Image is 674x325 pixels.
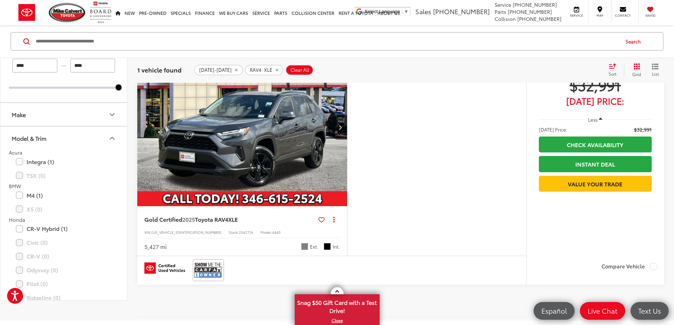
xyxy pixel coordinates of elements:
span: Parts [495,8,506,15]
div: Model & Trim [108,134,116,142]
span: Live Chat [584,306,621,315]
label: Pilot (0) [16,278,111,290]
button: Grid View [624,63,646,77]
span: $32,991 [539,76,652,94]
img: CarFax One Owner [194,261,223,279]
span: XLE [228,215,238,223]
span: [PHONE_NUMBER] [517,15,561,22]
span: Acura [9,149,22,156]
div: 2025 Toyota RAV4 XLE 0 [137,48,348,206]
span: Magnetic Gray Metallic [301,243,308,250]
span: Int. [333,243,340,250]
div: Model & Trim [12,135,46,141]
span: Contact [615,13,631,18]
button: Model & TrimModel & Trim [0,127,128,150]
label: TSX (0) [16,169,111,182]
button: Clear All [286,65,313,75]
img: 2025 Toyota RAV4 XLE [137,48,348,207]
span: Sales [415,7,431,16]
div: Make [108,110,116,118]
span: [DATE] Price: [539,97,652,104]
button: MakeMake [0,103,128,126]
span: Español [538,306,570,315]
span: $32,991 [634,126,652,133]
span: Less [588,116,598,123]
span: [PHONE_NUMBER] [508,8,552,15]
span: Clear All [290,67,309,73]
span: Black [324,243,331,250]
label: Ridgeline (0) [16,291,111,304]
span: Text Us [635,306,664,315]
a: Check Availability [539,137,652,152]
span: BMW [9,182,21,190]
a: Instant Deal [539,156,652,172]
span: [US_VEHICLE_IDENTIFICATION_NUMBER] [151,230,221,235]
button: Select sort value [605,63,624,77]
img: Toyota Certified Used Vehicles [144,262,185,274]
span: — [59,63,68,69]
button: remove RAV4: XLE [245,65,283,75]
label: Compare Vehicle [601,263,657,270]
span: [PHONE_NUMBER] [433,7,490,16]
span: RAV4: XLE [250,67,272,73]
button: Next image [333,115,347,140]
span: [PHONE_NUMBER] [513,1,557,8]
span: Gold Certified [144,215,182,223]
span: 4440 [272,230,281,235]
span: Grid [632,71,641,77]
span: List [652,71,659,77]
span: 2025 [182,215,195,223]
button: Search [619,33,651,50]
label: X5 (0) [16,203,111,215]
span: Ext. [310,243,318,250]
a: Live Chat [580,302,625,320]
a: Gold Certified2025Toyota RAV4XLE [144,215,316,223]
button: Actions [328,213,340,226]
span: ▼ [404,9,409,14]
label: CR-V Hybrid (1) [16,222,111,235]
span: dropdown dots [333,216,335,222]
label: CR-V (0) [16,250,111,262]
a: 2025 Toyota RAV4 XLE2025 Toyota RAV4 XLE2025 Toyota RAV4 XLE2025 Toyota RAV4 XLE [137,48,348,206]
label: Integra (1) [16,156,111,168]
input: Search by Make, Model, or Keyword [35,33,619,50]
span: VIN: [144,230,151,235]
span: [DATE]-[DATE] [199,67,232,73]
span: [DATE] Price: [539,126,567,133]
span: Service [495,1,511,8]
button: remove 2025-2025 [194,65,243,75]
button: List View [646,63,664,77]
a: Text Us [630,302,669,320]
input: maximum [70,59,115,72]
span: Honda [9,216,25,223]
div: 5,427 mi [144,243,167,251]
label: Civic (0) [16,236,111,249]
span: Service [569,13,584,18]
input: minimum [12,59,57,72]
span: Map [592,13,607,18]
button: Less [585,113,606,126]
span: Toyota RAV4 [195,215,228,223]
span: Sort [609,71,616,77]
img: Mike Calvert Toyota [49,3,86,22]
span: 254271A [239,230,253,235]
a: Español [534,302,575,320]
span: Stock: [229,230,239,235]
label: M4 (1) [16,189,111,201]
span: Collision [495,15,516,22]
span: Model: [260,230,272,235]
a: Value Your Trade [539,176,652,192]
div: Make [12,111,26,118]
span: Saved [643,13,658,18]
span: 1 vehicle found [137,65,182,74]
span: Snag $50 Gift Card with a Test Drive! [295,295,379,317]
label: Odyssey (0) [16,264,111,276]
